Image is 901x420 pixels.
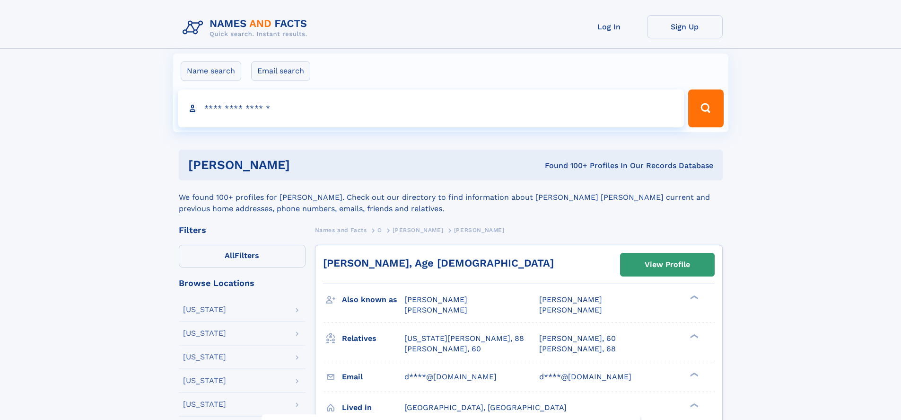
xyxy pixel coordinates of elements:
[647,15,723,38] a: Sign Up
[342,292,404,308] h3: Also known as
[183,401,226,408] div: [US_STATE]
[645,254,690,276] div: View Profile
[454,227,505,233] span: [PERSON_NAME]
[183,306,226,313] div: [US_STATE]
[342,369,404,385] h3: Email
[342,400,404,416] h3: Lived in
[179,279,306,287] div: Browse Locations
[404,333,524,344] a: [US_STATE][PERSON_NAME], 88
[688,295,699,301] div: ❯
[393,227,443,233] span: [PERSON_NAME]
[688,402,699,408] div: ❯
[404,305,467,314] span: [PERSON_NAME]
[404,403,567,412] span: [GEOGRAPHIC_DATA], [GEOGRAPHIC_DATA]
[179,15,315,41] img: Logo Names and Facts
[688,89,723,127] button: Search Button
[539,344,616,354] a: [PERSON_NAME], 68
[315,224,367,236] a: Names and Facts
[571,15,647,38] a: Log In
[688,333,699,339] div: ❯
[188,159,418,171] h1: [PERSON_NAME]
[183,377,226,384] div: [US_STATE]
[404,295,467,304] span: [PERSON_NAME]
[183,353,226,361] div: [US_STATE]
[539,333,616,344] a: [PERSON_NAME], 60
[621,253,714,276] a: View Profile
[178,89,684,127] input: search input
[417,161,713,171] div: Found 100+ Profiles In Our Records Database
[393,224,443,236] a: [PERSON_NAME]
[179,226,306,234] div: Filters
[323,257,554,269] a: [PERSON_NAME], Age [DEMOGRAPHIC_DATA]
[688,371,699,377] div: ❯
[183,330,226,337] div: [US_STATE]
[179,245,306,268] label: Filters
[404,344,481,354] a: [PERSON_NAME], 60
[342,331,404,347] h3: Relatives
[539,305,602,314] span: [PERSON_NAME]
[539,295,602,304] span: [PERSON_NAME]
[225,251,235,260] span: All
[179,180,723,214] div: We found 100+ profiles for [PERSON_NAME]. Check out our directory to find information about [PERS...
[377,224,382,236] a: O
[251,61,310,81] label: Email search
[181,61,241,81] label: Name search
[377,227,382,233] span: O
